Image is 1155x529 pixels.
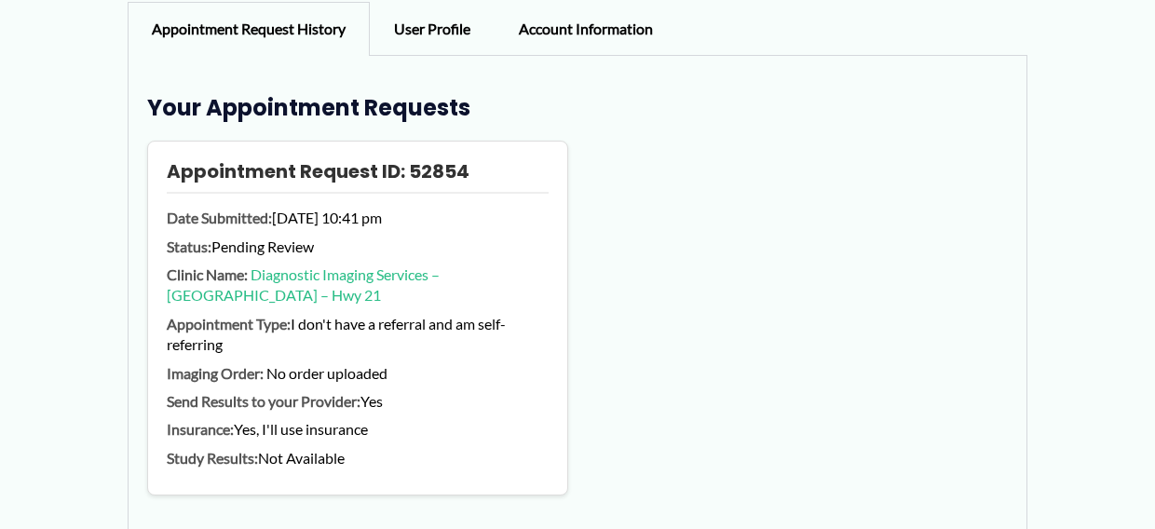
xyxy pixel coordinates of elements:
[167,363,549,384] p: No order uploaded
[167,160,549,194] h4: Appointment Request ID: 52854
[167,237,549,257] p: Pending Review
[167,420,234,438] strong: Insurance:
[167,364,264,382] strong: Imaging Order:
[167,314,549,356] p: I don't have a referral and am self-referring
[167,448,549,468] p: Not Available
[167,449,258,467] strong: Study Results:
[167,419,549,440] p: Yes, I'll use insurance
[167,265,248,283] strong: Clinic Name:
[167,392,360,410] strong: Send Results to your Provider:
[167,208,549,228] p: [DATE] 10:41 pm
[167,237,211,255] strong: Status:
[147,93,1009,122] h3: Your Appointment Requests
[167,265,440,304] a: Diagnostic Imaging Services – [GEOGRAPHIC_DATA] – Hwy 21
[167,209,272,226] strong: Date Submitted:
[167,391,549,412] p: Yes
[128,2,370,56] div: Appointment Request History
[495,2,677,56] div: Account Information
[370,2,495,56] div: User Profile
[167,315,291,332] strong: Appointment Type:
